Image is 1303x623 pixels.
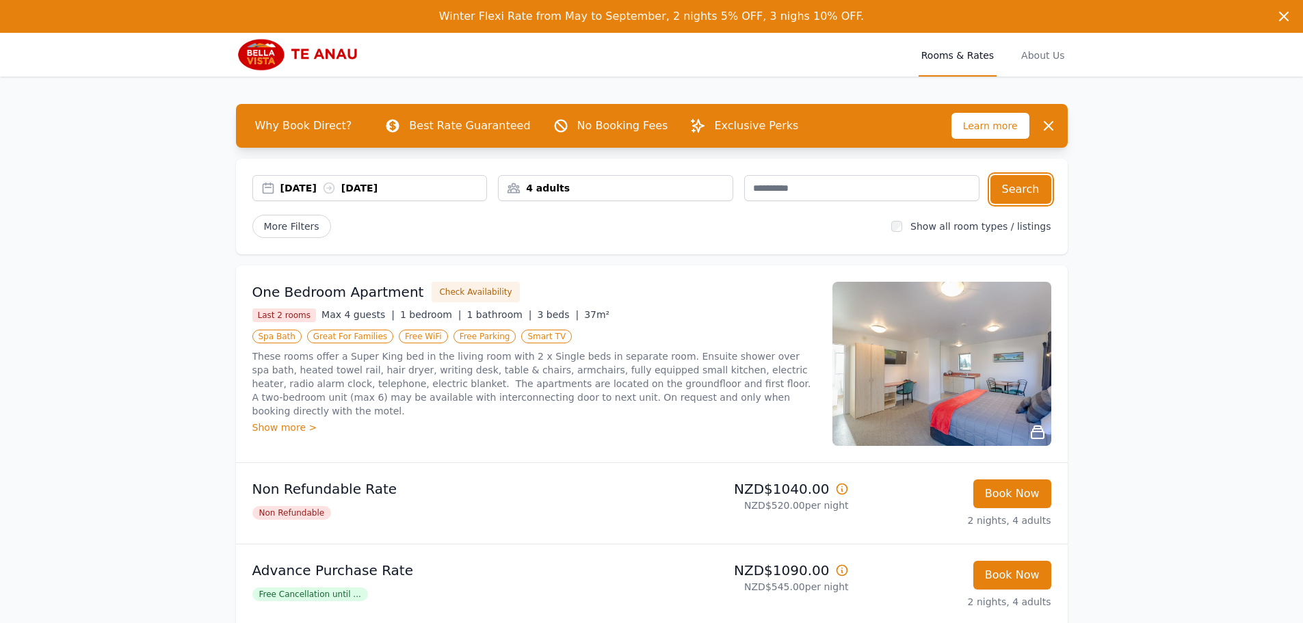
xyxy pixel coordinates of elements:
span: Non Refundable [252,506,332,520]
label: Show all room types / listings [910,221,1051,232]
p: Advance Purchase Rate [252,561,646,580]
span: More Filters [252,215,331,238]
span: Free Cancellation until ... [252,587,368,601]
span: Winter Flexi Rate from May to September, 2 nights 5% OFF, 3 nighs 10% OFF. [439,10,864,23]
button: Search [990,175,1051,204]
p: NZD$1040.00 [657,479,849,499]
span: Free WiFi [399,330,448,343]
img: Bella Vista Te Anau [236,38,367,71]
p: No Booking Fees [577,118,668,134]
p: NZD$520.00 per night [657,499,849,512]
span: Spa Bath [252,330,302,343]
a: About Us [1018,33,1067,77]
button: Book Now [973,561,1051,589]
div: [DATE] [DATE] [280,181,487,195]
p: These rooms offer a Super King bed in the living room with 2 x Single beds in separate room. Ensu... [252,349,816,418]
span: 1 bedroom | [400,309,462,320]
p: NZD$545.00 per night [657,580,849,594]
p: NZD$1090.00 [657,561,849,580]
h3: One Bedroom Apartment [252,282,424,302]
span: 3 beds | [538,309,579,320]
span: 1 bathroom | [466,309,531,320]
span: Great For Families [307,330,393,343]
span: Last 2 rooms [252,308,317,322]
p: Best Rate Guaranteed [409,118,530,134]
p: Non Refundable Rate [252,479,646,499]
button: Check Availability [432,282,519,302]
span: Smart TV [521,330,572,343]
div: Show more > [252,421,816,434]
a: Rooms & Rates [919,33,997,77]
div: 4 adults [499,181,733,195]
button: Book Now [973,479,1051,508]
p: 2 nights, 4 adults [860,514,1051,527]
span: Learn more [951,113,1029,139]
span: 37m² [584,309,609,320]
span: Why Book Direct? [244,112,363,140]
span: Free Parking [453,330,516,343]
p: 2 nights, 4 adults [860,595,1051,609]
p: Exclusive Perks [714,118,798,134]
span: Max 4 guests | [321,309,395,320]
